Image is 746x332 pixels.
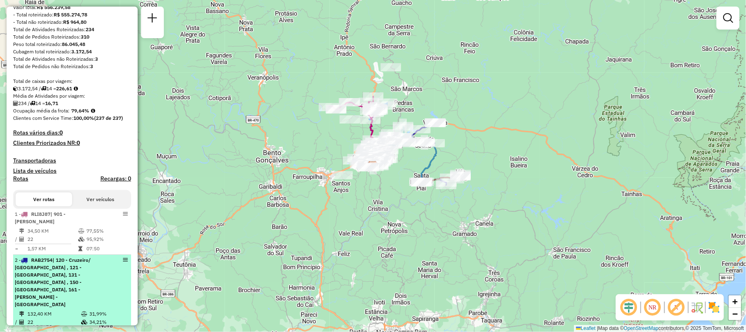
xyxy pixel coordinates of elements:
div: Total de Atividades Roteirizadas: [13,26,131,33]
i: % de utilização do peso [78,229,84,234]
strong: 0 [77,139,80,147]
div: Total de Atividades não Roteirizadas: [13,55,131,63]
div: Peso total roteirizado: [13,41,131,48]
span: RAB2754 [31,257,52,263]
img: Exibir/Ocultar setores [707,301,721,314]
button: Ver rotas [16,192,72,206]
td: 22 [27,318,81,326]
div: Cubagem total roteirizado: [13,48,131,55]
strong: 3 [95,56,98,62]
div: Total de Pedidos Roteirizados: [13,33,131,41]
strong: 3.172,54 [71,48,92,55]
span: − [732,309,738,319]
span: RLI8J87 [31,211,50,217]
div: 234 / 14 = [13,100,131,107]
strong: 16,71 [45,100,58,106]
i: Distância Total [19,229,24,234]
strong: R$ 556.239,58 [37,4,70,10]
a: Nova sessão e pesquisa [144,10,161,28]
td: 1,57 KM [27,245,78,253]
button: Ver veículos [72,192,129,206]
a: Rotas [13,175,28,182]
h4: Clientes Priorizados NR: [13,140,131,147]
td: 95,92% [86,235,127,243]
div: Média de Atividades por viagem: [13,92,131,100]
div: Total de Pedidos não Roteirizados: [13,63,131,70]
i: % de utilização da cubagem [78,237,84,242]
td: 07:50 [86,245,127,253]
i: Total de rotas [41,86,46,91]
i: Total de Atividades [19,237,24,242]
em: Opções [123,257,128,262]
strong: 234 [86,26,94,32]
img: Fluxo de ruas [690,301,703,314]
strong: 79,64% [71,108,89,114]
strong: R$ 555.274,78 [54,11,87,18]
a: Zoom in [729,295,741,308]
h4: Transportadoras [13,157,131,164]
span: Ocultar deslocamento [619,298,639,317]
td: 132,40 KM [27,310,81,318]
em: Média calculada utilizando a maior ocupação (%Peso ou %Cubagem) de cada rota da sessão. Rotas cro... [91,108,95,113]
h4: Rotas vários dias: [13,129,131,136]
i: Total de Atividades [19,320,24,325]
span: 2 - [15,257,91,307]
span: 1 - [15,211,66,224]
div: Atividade não roteirizada - VAREJO FORQUETA [332,171,353,179]
strong: 310 [81,34,89,40]
div: 3.172,54 / 14 = [13,85,131,92]
td: 34,21% [89,318,128,326]
strong: 86.045,48 [62,41,85,47]
td: 77,55% [86,227,127,235]
a: Zoom out [729,308,741,320]
td: = [15,245,19,253]
strong: R$ 964,80 [63,19,86,25]
span: Exibir rótulo [667,298,686,317]
i: Total de Atividades [13,101,18,106]
span: Clientes com Service Time: [13,115,73,121]
span: + [732,296,738,307]
i: Cubagem total roteirizado [13,86,18,91]
i: Tempo total em rota [78,246,82,251]
i: Distância Total [19,311,24,316]
i: % de utilização do peso [81,311,87,316]
a: Exibir filtros [720,10,736,26]
img: ZUMPY [367,160,378,171]
div: Atividade não roteirizada - AUTO POSTO MOLON LTD [340,115,360,124]
span: | 120 - Cruzeiro/ [GEOGRAPHIC_DATA] , 121 - [GEOGRAPHIC_DATA], 131 - [GEOGRAPHIC_DATA] , 150 - [G... [15,257,91,307]
strong: 0 [59,129,63,136]
div: - Total não roteirizado: [13,18,131,26]
strong: 226,61 [56,85,72,92]
span: Ocupação média da frota: [13,108,70,114]
div: Map data © contributors,© 2025 TomTom, Microsoft [574,325,746,332]
i: % de utilização da cubagem [81,320,87,325]
td: 22 [27,235,78,243]
div: Total de caixas por viagem: [13,78,131,85]
span: Ocultar NR [643,298,662,317]
h4: Recargas: 0 [100,175,131,182]
strong: 100,00% [73,115,94,121]
img: CDD Caxias [367,161,378,172]
a: Leaflet [576,325,596,331]
h4: Lista de veículos [13,167,131,174]
strong: (237 de 237) [94,115,123,121]
td: / [15,318,19,326]
td: 31,99% [89,310,128,318]
div: Valor total: [13,4,131,11]
span: | [597,325,598,331]
div: Atividade não roteirizada - TENDA DO NICO NICO [381,63,401,71]
strong: 3 [90,63,93,69]
em: Opções [123,211,128,216]
i: Total de rotas [30,101,35,106]
a: OpenStreetMap [624,325,659,331]
td: 34,50 KM [27,227,78,235]
i: Meta Caixas/viagem: 211,74 Diferença: 14,87 [74,86,78,91]
td: / [15,235,19,243]
div: - Total roteirizado: [13,11,131,18]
